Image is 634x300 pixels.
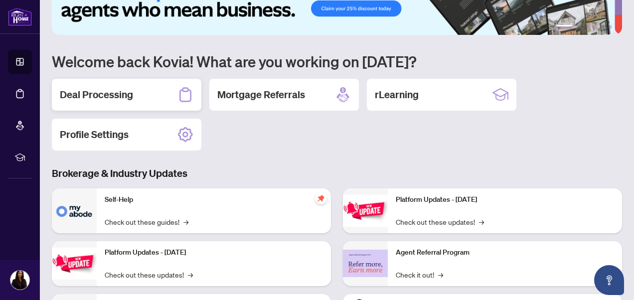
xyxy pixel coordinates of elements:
span: → [183,216,188,227]
a: Check out these updates!→ [396,216,484,227]
h2: Mortgage Referrals [217,88,305,102]
img: Platform Updates - September 16, 2025 [52,248,97,279]
img: Platform Updates - June 23, 2025 [343,195,388,226]
span: → [188,269,193,280]
img: logo [8,7,32,26]
img: Profile Icon [10,271,29,290]
button: 3 [584,25,588,29]
h2: Profile Settings [60,128,129,142]
h3: Brokerage & Industry Updates [52,166,622,180]
button: Open asap [594,265,624,295]
a: Check out these guides!→ [105,216,188,227]
button: 4 [592,25,596,29]
a: Check it out!→ [396,269,443,280]
h2: Deal Processing [60,88,133,102]
p: Platform Updates - [DATE] [396,194,614,205]
a: Check out these updates!→ [105,269,193,280]
button: 2 [576,25,580,29]
h2: rLearning [375,88,419,102]
p: Agent Referral Program [396,247,614,258]
button: 1 [556,25,572,29]
button: 6 [608,25,612,29]
h1: Welcome back Kovia! What are you working on [DATE]? [52,52,622,71]
img: Agent Referral Program [343,250,388,277]
span: → [438,269,443,280]
p: Platform Updates - [DATE] [105,247,323,258]
button: 5 [600,25,604,29]
span: pushpin [315,192,327,204]
p: Self-Help [105,194,323,205]
span: → [479,216,484,227]
img: Self-Help [52,188,97,233]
